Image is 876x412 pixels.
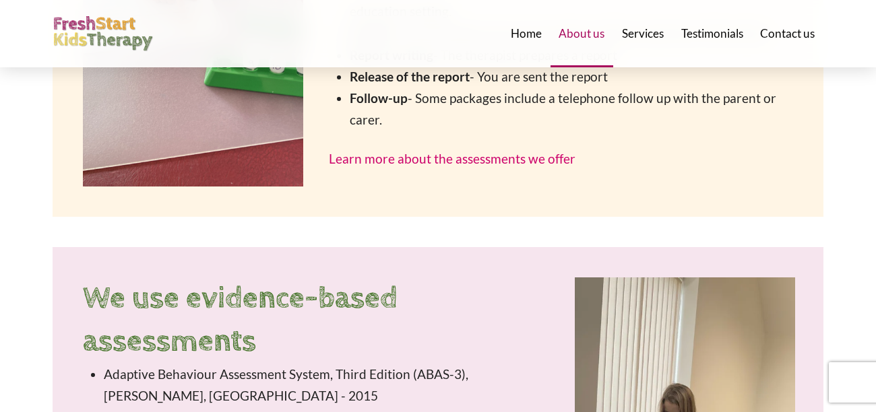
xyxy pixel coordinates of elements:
span: Home [511,28,542,39]
span: Services [622,28,664,39]
h2: We use evidence-based assessments [83,277,549,364]
strong: Follow-up [350,90,408,106]
span: About us [559,28,604,39]
span: Contact us [760,28,815,39]
img: FreshStart Kids Therapy logo [53,16,154,52]
span: Testimonials [681,28,743,39]
li: Adaptive Behaviour Assessment System, Third Edition (ABAS-3), [PERSON_NAME], [GEOGRAPHIC_DATA] - ... [104,364,549,407]
strong: Release of the report [350,69,470,84]
a: Learn more about the assessments we offer [329,151,575,166]
li: - Some packages include a telephone follow up with the parent or carer. [350,88,795,131]
li: - You are sent the report [350,66,795,88]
